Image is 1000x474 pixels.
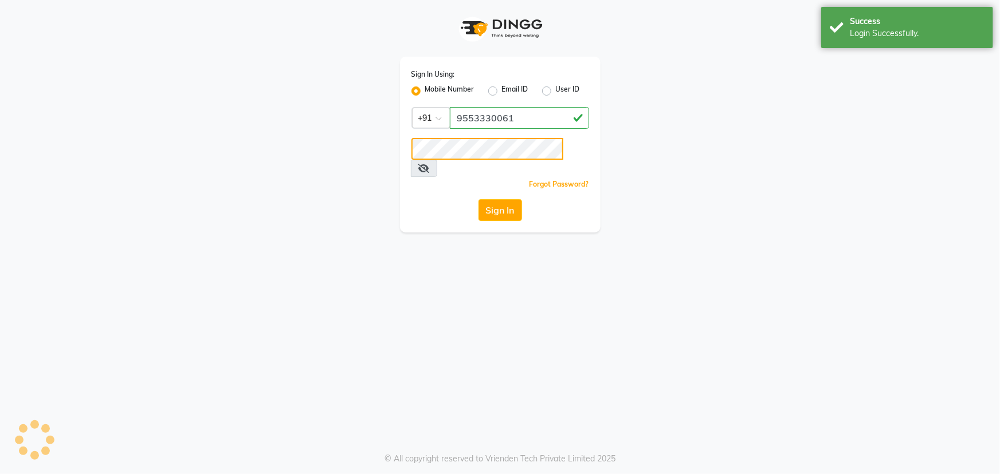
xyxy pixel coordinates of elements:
label: Sign In Using: [411,69,455,80]
img: logo1.svg [454,11,546,45]
div: Login Successfully. [850,27,985,39]
input: Username [411,138,563,160]
div: Success [850,15,985,27]
label: Email ID [502,84,528,98]
input: Username [450,107,589,129]
button: Sign In [479,199,522,221]
label: User ID [556,84,580,98]
a: Forgot Password? [530,180,589,188]
label: Mobile Number [425,84,474,98]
